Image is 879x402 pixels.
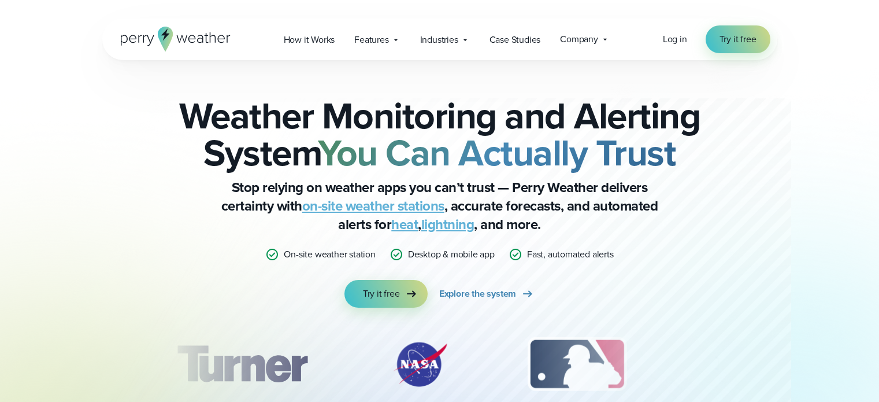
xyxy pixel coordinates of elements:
[363,287,400,301] span: Try it free
[439,280,535,308] a: Explore the system
[274,28,345,51] a: How it Works
[160,335,324,393] div: 1 of 12
[160,335,324,393] img: Turner-Construction_1.svg
[516,335,638,393] div: 3 of 12
[354,33,388,47] span: Features
[527,248,614,261] p: Fast, automated alerts
[391,214,418,235] a: heat
[706,25,770,53] a: Try it free
[693,335,786,393] img: PGA.svg
[380,335,461,393] div: 2 of 12
[344,280,428,308] a: Try it free
[719,32,756,46] span: Try it free
[420,33,458,47] span: Industries
[439,287,516,301] span: Explore the system
[160,97,719,171] h2: Weather Monitoring and Alerting System
[284,33,335,47] span: How it Works
[516,335,638,393] img: MLB.svg
[408,248,495,261] p: Desktop & mobile app
[380,335,461,393] img: NASA.svg
[693,335,786,393] div: 4 of 12
[663,32,687,46] a: Log in
[209,178,671,234] p: Stop relying on weather apps you can’t trust — Perry Weather delivers certainty with , accurate f...
[489,33,541,47] span: Case Studies
[302,196,444,216] a: on-site weather stations
[560,32,598,46] span: Company
[318,126,676,180] strong: You Can Actually Trust
[284,248,375,261] p: On-site weather station
[480,28,551,51] a: Case Studies
[421,214,474,235] a: lightning
[160,335,719,399] div: slideshow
